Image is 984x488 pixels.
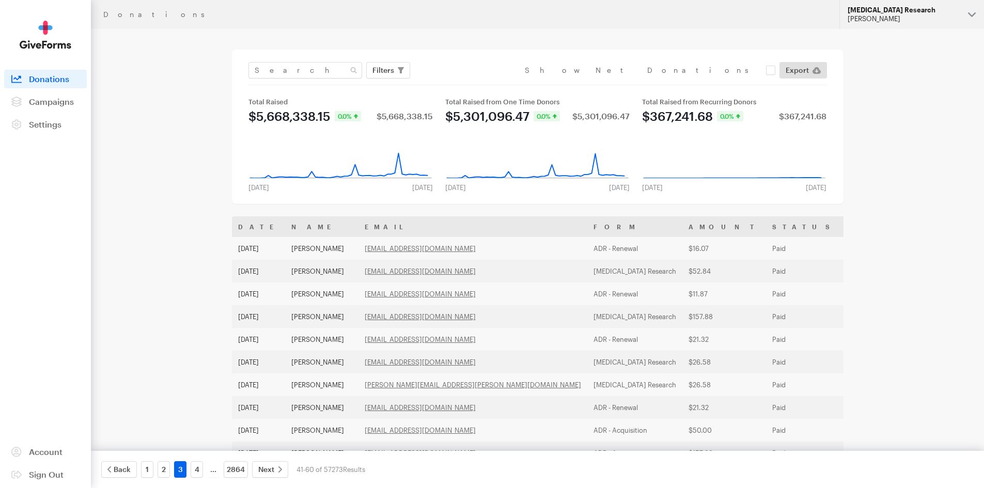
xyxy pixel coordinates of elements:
[285,282,358,305] td: [PERSON_NAME]
[285,373,358,396] td: [PERSON_NAME]
[4,70,87,88] a: Donations
[114,463,131,476] span: Back
[232,328,285,351] td: [DATE]
[365,381,581,389] a: [PERSON_NAME][EMAIL_ADDRESS][PERSON_NAME][DOMAIN_NAME]
[587,237,682,260] td: ADR - Renewal
[682,260,766,282] td: $52.84
[800,183,833,192] div: [DATE]
[285,328,358,351] td: [PERSON_NAME]
[587,442,682,464] td: ADR - Acquisition
[766,396,842,419] td: Paid
[842,351,960,373] td: One time
[365,449,476,457] a: [EMAIL_ADDRESS][DOMAIN_NAME]
[779,62,827,78] a: Export
[232,396,285,419] td: [DATE]
[232,351,285,373] td: [DATE]
[842,442,960,464] td: One time
[232,216,285,237] th: Date
[717,111,743,121] div: 0.0%
[285,305,358,328] td: [PERSON_NAME]
[842,328,960,351] td: One time
[766,282,842,305] td: Paid
[766,237,842,260] td: Paid
[258,463,274,476] span: Next
[587,419,682,442] td: ADR - Acquisition
[101,461,137,478] a: Back
[682,237,766,260] td: $16.07
[335,111,361,121] div: 0.0%
[842,373,960,396] td: One time
[372,64,394,76] span: Filters
[248,110,331,122] div: $5,668,338.15
[232,282,285,305] td: [DATE]
[285,237,358,260] td: [PERSON_NAME]
[534,111,560,121] div: 0.0%
[842,260,960,282] td: One time
[766,216,842,237] th: Status
[4,443,87,461] a: Account
[682,305,766,328] td: $157.88
[682,351,766,373] td: $26.58
[587,396,682,419] td: ADR - Renewal
[682,396,766,419] td: $21.32
[296,461,365,478] div: 41-60 of 57273
[439,183,472,192] div: [DATE]
[766,351,842,373] td: Paid
[682,282,766,305] td: $11.87
[682,216,766,237] th: Amount
[4,92,87,111] a: Campaigns
[642,98,826,106] div: Total Raised from Recurring Donors
[158,461,170,478] a: 2
[29,119,61,129] span: Settings
[842,216,960,237] th: Frequency
[842,305,960,328] td: One time
[848,14,960,23] div: [PERSON_NAME]
[20,21,71,49] img: GiveForms
[766,305,842,328] td: Paid
[766,260,842,282] td: Paid
[642,110,713,122] div: $367,241.68
[842,237,960,260] td: Monthly
[232,237,285,260] td: [DATE]
[285,419,358,442] td: [PERSON_NAME]
[29,74,69,84] span: Donations
[358,216,587,237] th: Email
[252,461,288,478] a: Next
[587,373,682,396] td: [MEDICAL_DATA] Research
[779,112,826,120] div: $367,241.68
[587,328,682,351] td: ADR - Renewal
[445,98,630,106] div: Total Raised from One Time Donors
[248,98,433,106] div: Total Raised
[365,312,476,321] a: [EMAIL_ADDRESS][DOMAIN_NAME]
[766,442,842,464] td: Paid
[766,373,842,396] td: Paid
[141,461,153,478] a: 1
[29,97,74,106] span: Campaigns
[603,183,636,192] div: [DATE]
[191,461,203,478] a: 4
[842,282,960,305] td: One time
[365,244,476,253] a: [EMAIL_ADDRESS][DOMAIN_NAME]
[285,216,358,237] th: Name
[587,351,682,373] td: [MEDICAL_DATA] Research
[587,305,682,328] td: [MEDICAL_DATA] Research
[587,282,682,305] td: ADR - Renewal
[343,465,365,474] span: Results
[587,216,682,237] th: Form
[572,112,630,120] div: $5,301,096.47
[682,373,766,396] td: $26.58
[766,419,842,442] td: Paid
[29,447,63,456] span: Account
[224,461,248,478] a: 2864
[766,328,842,351] td: Paid
[285,351,358,373] td: [PERSON_NAME]
[4,465,87,484] a: Sign Out
[848,6,960,14] div: [MEDICAL_DATA] Research
[4,115,87,134] a: Settings
[232,305,285,328] td: [DATE]
[377,112,433,120] div: $5,668,338.15
[682,419,766,442] td: $50.00
[248,62,362,78] input: Search Name & Email
[842,396,960,419] td: One time
[587,260,682,282] td: [MEDICAL_DATA] Research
